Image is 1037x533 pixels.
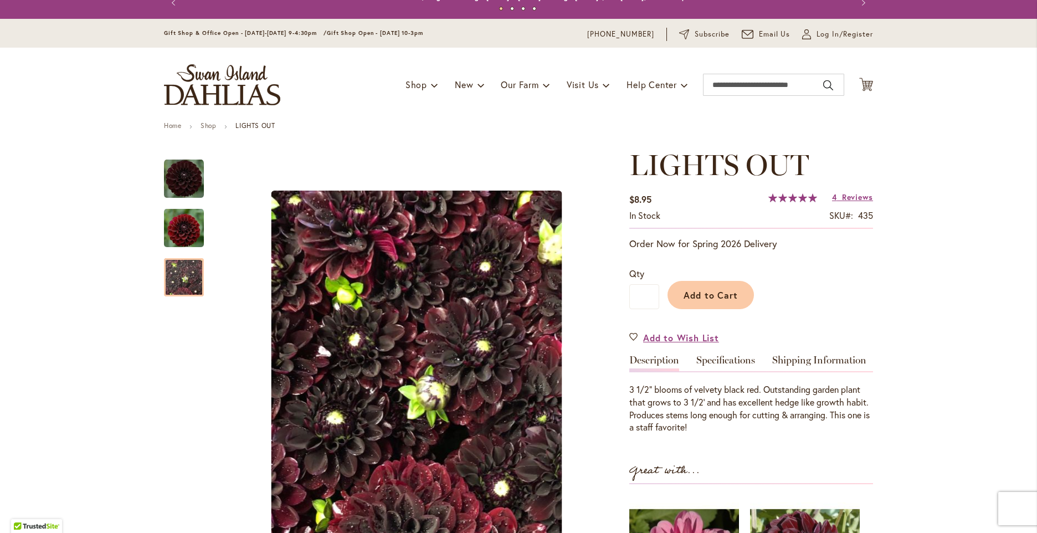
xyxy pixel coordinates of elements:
[842,192,873,202] span: Reviews
[501,79,538,90] span: Our Farm
[629,355,873,434] div: Detailed Product Info
[164,247,204,296] div: LIGHTS OUT
[629,268,644,279] span: Qty
[629,331,719,344] a: Add to Wish List
[768,193,817,202] div: 100%
[629,462,700,480] strong: Great with...
[532,7,536,11] button: 4 of 4
[327,29,423,37] span: Gift Shop Open - [DATE] 10-3pm
[629,147,809,182] span: LIGHTS OUT
[679,29,730,40] a: Subscribe
[164,64,280,105] a: store logo
[521,7,525,11] button: 3 of 4
[629,209,660,222] div: Availability
[858,209,873,222] div: 435
[696,355,755,371] a: Specifications
[405,79,427,90] span: Shop
[164,198,215,247] div: LIGHTS OUT
[817,29,873,40] span: Log In/Register
[684,289,738,301] span: Add to Cart
[164,121,181,130] a: Home
[629,193,651,205] span: $8.95
[772,355,866,371] a: Shipping Information
[832,192,873,202] a: 4 Reviews
[629,209,660,221] span: In stock
[759,29,790,40] span: Email Us
[455,79,473,90] span: New
[8,494,39,525] iframe: Launch Accessibility Center
[802,29,873,40] a: Log In/Register
[742,29,790,40] a: Email Us
[695,29,730,40] span: Subscribe
[164,29,327,37] span: Gift Shop & Office Open - [DATE]-[DATE] 9-4:30pm /
[629,355,679,371] a: Description
[164,207,204,248] img: LIGHTS OUT
[668,281,754,309] button: Add to Cart
[164,159,204,199] img: LIGHTS OUT
[627,79,677,90] span: Help Center
[829,209,853,221] strong: SKU
[629,383,873,434] div: 3 1/2" blooms of velvety black red. Outstanding garden plant that grows to 3 1/2' and has excelle...
[510,7,514,11] button: 2 of 4
[567,79,599,90] span: Visit Us
[629,237,873,250] p: Order Now for Spring 2026 Delivery
[201,121,216,130] a: Shop
[643,331,719,344] span: Add to Wish List
[235,121,275,130] strong: LIGHTS OUT
[587,29,654,40] a: [PHONE_NUMBER]
[499,7,503,11] button: 1 of 4
[832,192,837,202] span: 4
[164,148,215,198] div: LIGHTS OUT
